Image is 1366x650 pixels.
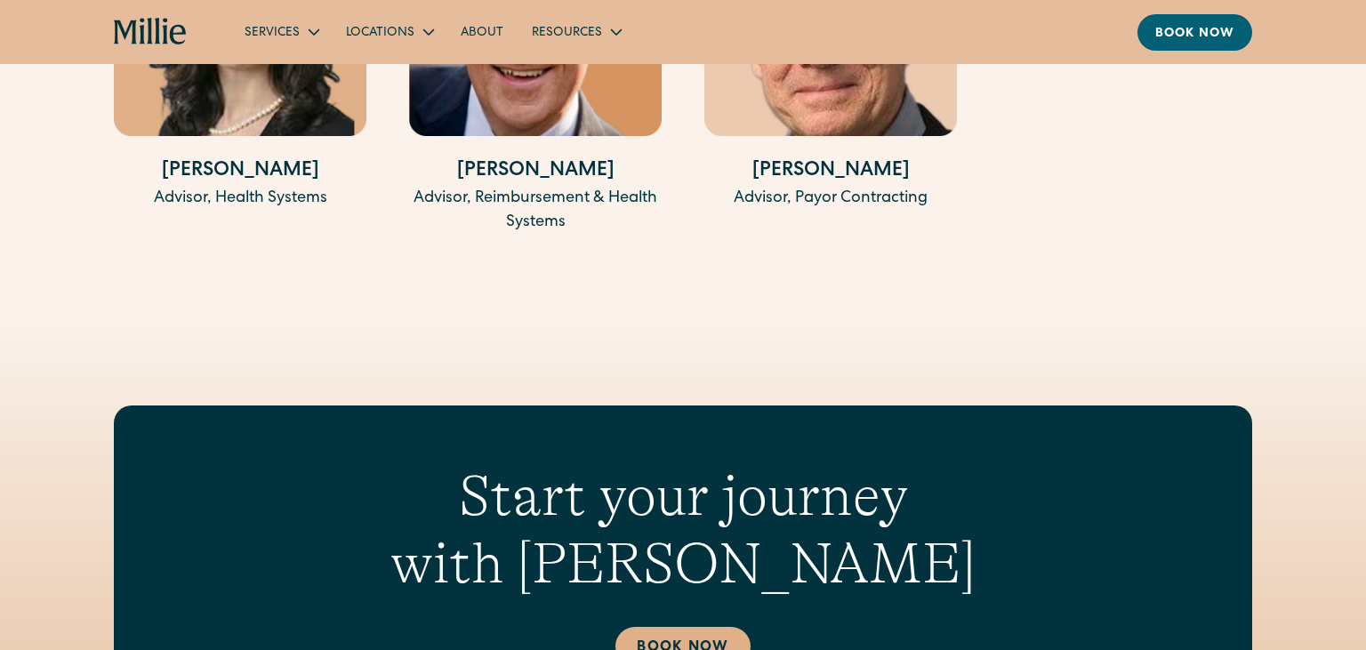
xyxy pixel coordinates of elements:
a: Book now [1137,14,1252,51]
div: Advisor, Reimbursement & Health Systems [409,187,662,235]
div: Advisor, Health Systems [114,187,366,211]
div: Locations [332,17,446,46]
div: Resources [518,17,634,46]
div: Book now [1155,25,1234,44]
div: Services [245,24,300,43]
a: About [446,17,518,46]
div: Services [230,17,332,46]
div: Resources [532,24,602,43]
div: Advisor, Payor Contracting [704,187,957,211]
h4: [PERSON_NAME] [114,157,366,187]
h2: Start your journey with [PERSON_NAME] [341,462,1024,599]
div: Locations [346,24,414,43]
h4: [PERSON_NAME] [704,157,957,187]
h4: [PERSON_NAME] [409,157,662,187]
a: home [114,18,188,46]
